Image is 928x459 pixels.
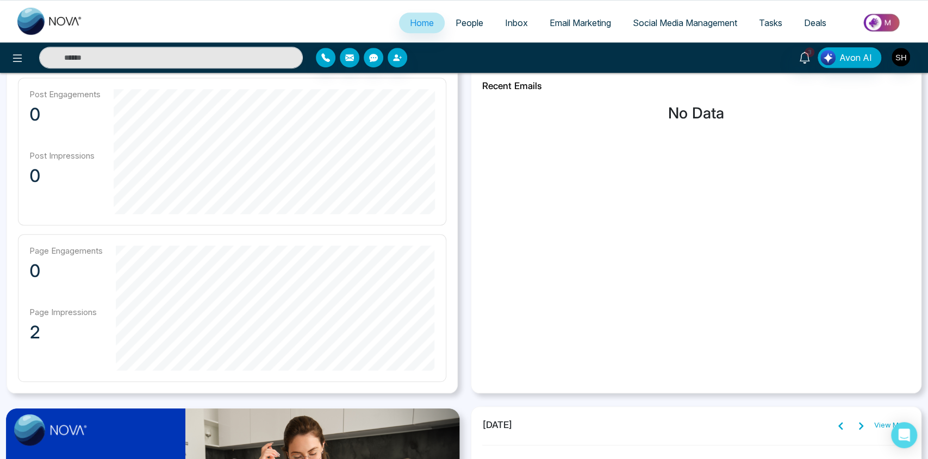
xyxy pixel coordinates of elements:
[29,104,101,125] p: 0
[793,12,837,33] a: Deals
[29,150,101,161] p: Post Impressions
[792,47,818,66] a: 3
[839,51,872,64] span: Avon AI
[633,17,737,28] span: Social Media Management
[445,12,494,33] a: People
[818,47,881,68] button: Avon AI
[892,48,910,66] img: User Avatar
[804,17,826,28] span: Deals
[820,50,836,65] img: Lead Flow
[550,17,611,28] span: Email Marketing
[29,307,103,317] p: Page Impressions
[759,17,782,28] span: Tasks
[399,12,445,33] a: Home
[748,12,793,33] a: Tasks
[805,47,814,57] span: 3
[29,89,101,99] p: Post Engagements
[622,12,748,33] a: Social Media Management
[17,8,83,35] img: Nova CRM Logo
[29,246,103,256] p: Page Engagements
[494,12,539,33] a: Inbox
[29,322,103,343] p: 2
[843,10,921,35] img: Market-place.gif
[29,260,103,282] p: 0
[29,165,101,187] p: 0
[874,420,910,431] a: View More
[14,414,87,446] img: image
[505,17,528,28] span: Inbox
[482,418,513,432] span: [DATE]
[482,80,911,91] h2: Recent Emails
[539,12,622,33] a: Email Marketing
[456,17,483,28] span: People
[410,17,434,28] span: Home
[891,422,917,448] div: Open Intercom Messenger
[482,104,911,123] h3: No Data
